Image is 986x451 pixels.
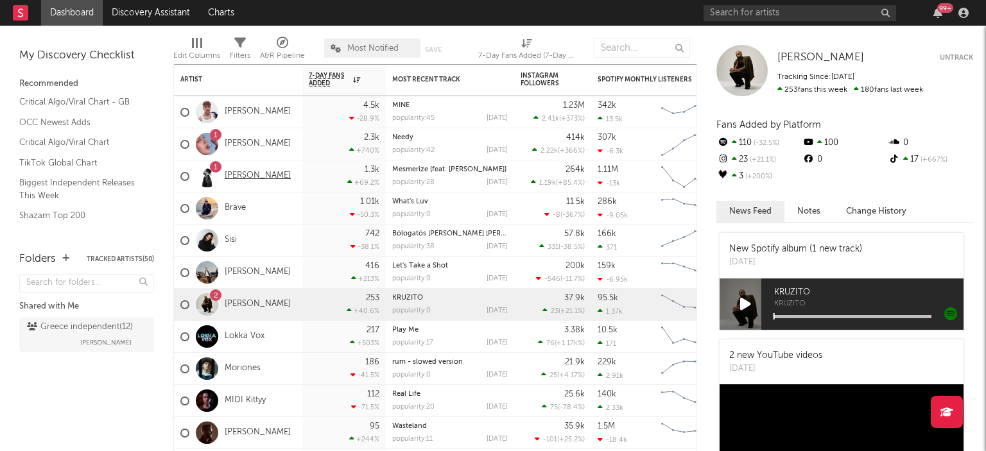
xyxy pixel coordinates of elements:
a: Mesmerize (feat. [PERSON_NAME]) [392,166,506,173]
div: 217 [367,326,379,334]
a: What's Luv [392,198,428,205]
span: +21.1 % [748,157,776,164]
svg: Chart title [655,385,713,417]
svg: Chart title [655,321,713,353]
span: 253 fans this week [777,86,847,94]
div: 0 [888,135,973,151]
div: A&R Pipeline [260,32,305,69]
svg: Chart title [655,289,713,321]
div: 4.5k [363,101,379,110]
div: ( ) [541,371,585,379]
div: Greece independent ( 12 ) [27,319,133,335]
span: [PERSON_NAME] [777,52,864,63]
div: +244 % [349,435,379,443]
div: 25.6k [564,390,585,398]
button: News Feed [716,201,784,222]
div: 57.8k [564,230,585,238]
div: 7-Day Fans Added (7-Day Fans Added) [478,32,575,69]
div: 253 [366,294,379,302]
div: My Discovery Checklist [19,48,154,64]
div: 166k [598,230,616,238]
div: Filters [230,48,250,64]
div: A&R Pipeline [260,48,305,64]
div: -9.05k [598,211,628,219]
div: 1.23M [563,101,585,110]
div: Folders [19,251,56,267]
div: ( ) [538,339,585,347]
div: Recommended [19,76,154,92]
a: Wasteland [392,423,427,430]
div: popularity: 28 [392,179,435,186]
span: +4.17 % [559,372,583,379]
div: KRUZITO [392,294,508,302]
span: [PERSON_NAME] [80,335,132,350]
div: 307k [598,133,616,142]
div: 0 [802,151,887,168]
span: 1.19k [539,180,556,187]
a: MIDI Kittyy [225,395,266,406]
div: Most Recent Track [392,76,489,83]
span: 75 [550,404,558,411]
div: -13k [598,179,620,187]
input: Search for artists [704,5,896,21]
a: [PERSON_NAME] [225,171,291,182]
span: -367 % [562,212,583,219]
div: 264k [566,166,585,174]
div: 342k [598,101,616,110]
input: Search... [594,38,690,58]
div: 112 [367,390,379,398]
div: ( ) [533,114,585,123]
div: 186 [365,358,379,366]
div: 13.5k [598,115,623,123]
div: +40.6 % [347,307,379,315]
div: Mesmerize (feat. Kaoki Santana) [392,166,508,173]
a: Sisi [225,235,237,246]
div: 229k [598,358,616,366]
div: ( ) [542,403,585,411]
div: 17 [888,151,973,168]
div: 3 [716,168,802,185]
span: -101 [543,436,557,443]
span: Fans Added by Platform [716,120,821,130]
button: Save [425,46,442,53]
svg: Chart title [655,417,713,449]
svg: Chart title [655,192,713,225]
span: KRUZITO [774,285,964,300]
div: +69.2 % [347,178,379,187]
span: -32.5 % [752,140,779,147]
a: [PERSON_NAME] [777,51,864,64]
div: -71.5 % [351,403,379,411]
a: [PERSON_NAME] [225,427,291,438]
span: +25.2 % [559,436,583,443]
span: KRUZITO [774,300,964,308]
div: 742 [365,230,379,238]
div: -50.3 % [350,210,379,219]
span: -546 [544,276,560,283]
div: 10.5k [598,326,618,334]
div: -6.95k [598,275,628,284]
a: Critical Algo/Viral Chart - GB [19,95,141,109]
span: +200 % [743,173,772,180]
span: -38.5 % [560,244,583,251]
a: Greece independent(12)[PERSON_NAME] [19,318,154,352]
button: 99+ [933,8,942,18]
input: Search for folders... [19,274,154,293]
div: ( ) [539,243,585,251]
div: popularity: 0 [392,371,431,379]
div: 110 [716,135,802,151]
div: Wasteland [392,423,508,430]
a: KRUZITO [392,294,423,302]
div: 3.38k [564,326,585,334]
a: Shazam Top 200 [19,208,141,223]
svg: Chart title [655,96,713,128]
div: [DATE] [729,362,822,375]
div: [DATE] [487,147,508,154]
div: 1.3k [365,166,379,174]
div: MINE [392,102,508,109]
span: 25 [549,372,557,379]
div: ( ) [542,307,585,315]
div: Instagram Followers [521,72,566,87]
div: [DATE] [487,371,508,379]
a: Real Life [392,391,420,398]
div: -28.9 % [349,114,379,123]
